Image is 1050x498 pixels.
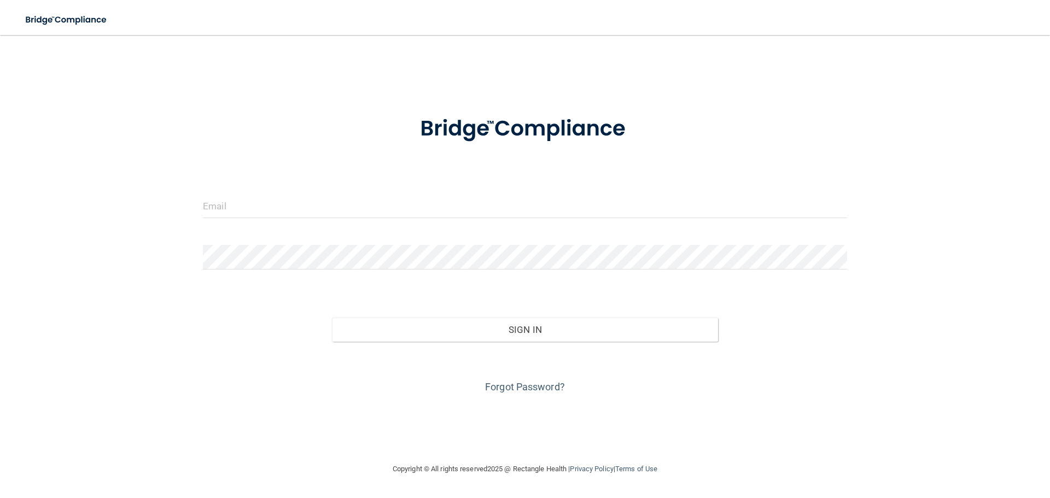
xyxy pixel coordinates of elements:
[325,452,725,487] div: Copyright © All rights reserved 2025 @ Rectangle Health | |
[203,194,847,218] input: Email
[570,465,613,473] a: Privacy Policy
[615,465,657,473] a: Terms of Use
[485,381,565,392] a: Forgot Password?
[398,101,652,157] img: bridge_compliance_login_screen.278c3ca4.svg
[332,318,719,342] button: Sign In
[16,9,117,31] img: bridge_compliance_login_screen.278c3ca4.svg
